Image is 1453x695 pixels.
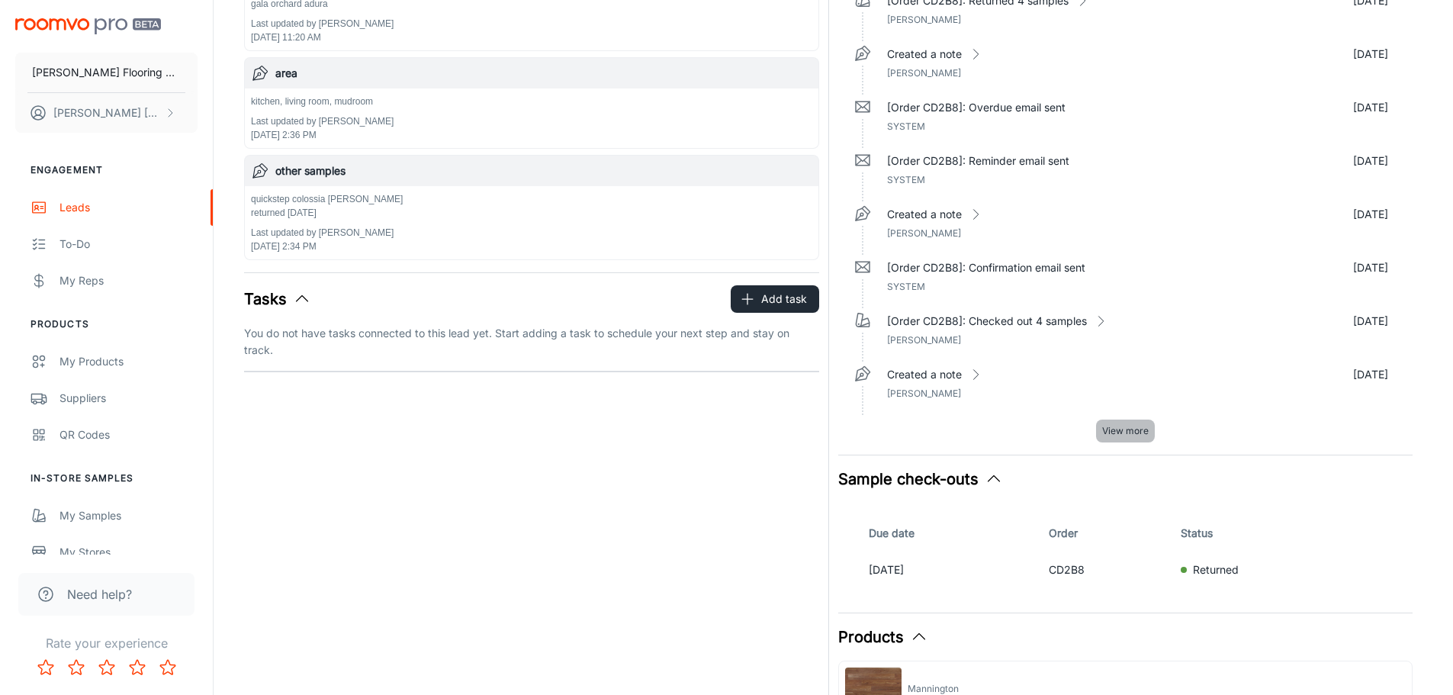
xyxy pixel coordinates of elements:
button: View more [1096,420,1155,442]
th: Order [1043,515,1175,552]
img: Roomvo PRO Beta [15,18,161,34]
p: quickstep colossia [PERSON_NAME] returned [DATE] [251,192,403,220]
div: My Stores [59,544,198,561]
button: areakitchen, living room, mudroomLast updated by [PERSON_NAME][DATE] 2:36 PM [245,58,818,148]
p: [PERSON_NAME] [PERSON_NAME] [53,105,161,121]
p: [DATE] [1353,313,1388,330]
p: Created a note [887,46,962,63]
div: My Samples [59,507,198,524]
button: Add task [731,285,819,313]
p: Last updated by [PERSON_NAME] [251,114,394,128]
div: To-do [59,236,198,253]
span: System [887,281,925,292]
button: Rate 5 star [153,652,183,683]
th: Status [1175,515,1400,552]
button: other samplesquickstep colossia [PERSON_NAME] returned [DATE]Last updated by [PERSON_NAME][DATE] ... [245,156,818,259]
button: Rate 1 star [31,652,61,683]
span: System [887,121,925,132]
th: Due date [850,515,1043,552]
p: [DATE] 11:20 AM [251,31,394,44]
div: My Reps [59,272,198,289]
p: [DATE] [1353,153,1388,169]
p: [DATE] [1353,46,1388,63]
p: [Order CD2B8]: Confirmation email sent [887,259,1085,276]
p: Created a note [887,366,962,383]
span: [PERSON_NAME] [887,14,961,25]
p: You do not have tasks connected to this lead yet. Start adding a task to schedule your next step ... [244,325,819,359]
button: Sample check-outs [838,468,1003,491]
p: Created a note [887,206,962,223]
p: kitchen, living room, mudroom [251,95,394,108]
p: Last updated by [PERSON_NAME] [251,226,403,240]
button: Tasks [244,288,311,310]
p: [Order CD2B8]: Reminder email sent [887,153,1069,169]
span: [PERSON_NAME] [887,334,961,346]
p: [DATE] 2:36 PM [251,128,394,142]
p: [Order CD2B8]: Checked out 4 samples [887,313,1087,330]
p: [DATE] [1353,99,1388,116]
h6: area [275,65,812,82]
button: Products [838,626,928,648]
span: System [887,174,925,185]
span: [PERSON_NAME] [887,388,961,399]
span: View more [1102,424,1149,438]
div: My Products [59,353,198,370]
p: Rate your experience [12,634,201,652]
p: [Order CD2B8]: Overdue email sent [887,99,1066,116]
button: Rate 4 star [122,652,153,683]
p: Last updated by [PERSON_NAME] [251,17,394,31]
p: [PERSON_NAME] Flooring Center [32,64,181,81]
button: [PERSON_NAME] [PERSON_NAME] [15,93,198,133]
p: [DATE] 2:34 PM [251,240,403,253]
h6: other samples [275,162,812,179]
p: CD2B8 [1049,561,1169,578]
p: [DATE] [869,561,1037,578]
div: Suppliers [59,390,198,407]
span: Need help? [67,585,132,603]
p: [DATE] [1353,259,1388,276]
button: Rate 2 star [61,652,92,683]
span: [PERSON_NAME] [887,227,961,239]
p: [DATE] [1353,366,1388,383]
button: Rate 3 star [92,652,122,683]
div: QR Codes [59,426,198,443]
p: [DATE] [1353,206,1388,223]
button: [PERSON_NAME] Flooring Center [15,53,198,92]
p: Returned [1193,561,1239,578]
div: Leads [59,199,198,216]
span: [PERSON_NAME] [887,67,961,79]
